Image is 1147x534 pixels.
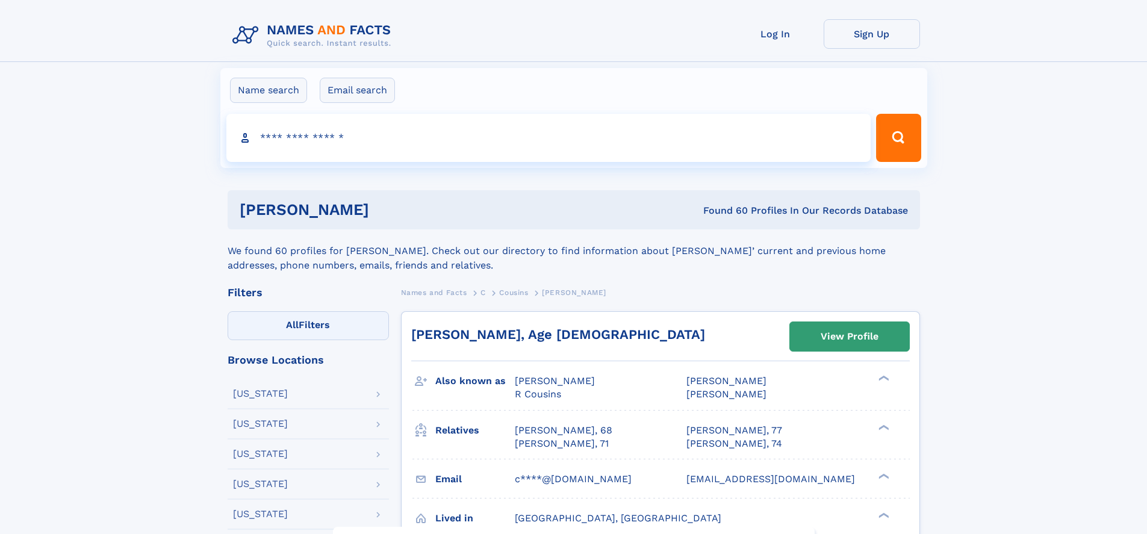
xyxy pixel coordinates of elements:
h1: [PERSON_NAME] [240,202,536,217]
div: [US_STATE] [233,479,288,489]
span: [EMAIL_ADDRESS][DOMAIN_NAME] [686,473,855,485]
div: Browse Locations [228,355,389,365]
div: [US_STATE] [233,389,288,399]
a: [PERSON_NAME], 77 [686,424,782,437]
span: [PERSON_NAME] [515,375,595,387]
img: Logo Names and Facts [228,19,401,52]
div: We found 60 profiles for [PERSON_NAME]. Check out our directory to find information about [PERSON... [228,229,920,273]
div: Filters [228,287,389,298]
a: Sign Up [824,19,920,49]
h3: Relatives [435,420,515,441]
a: C [480,285,486,300]
a: View Profile [790,322,909,351]
label: Email search [320,78,395,103]
div: [US_STATE] [233,509,288,519]
div: ❯ [875,423,890,431]
a: Cousins [499,285,528,300]
h3: Lived in [435,508,515,529]
h3: Also known as [435,371,515,391]
h3: Email [435,469,515,489]
a: Log In [727,19,824,49]
div: View Profile [821,323,878,350]
a: [PERSON_NAME], 74 [686,437,782,450]
a: Names and Facts [401,285,467,300]
a: [PERSON_NAME], 68 [515,424,612,437]
span: [GEOGRAPHIC_DATA], [GEOGRAPHIC_DATA] [515,512,721,524]
span: R Cousins [515,388,561,400]
a: [PERSON_NAME], Age [DEMOGRAPHIC_DATA] [411,327,705,342]
div: Found 60 Profiles In Our Records Database [536,204,908,217]
input: search input [226,114,871,162]
div: ❯ [875,374,890,382]
span: [PERSON_NAME] [686,388,766,400]
div: [US_STATE] [233,449,288,459]
label: Filters [228,311,389,340]
div: ❯ [875,472,890,480]
label: Name search [230,78,307,103]
span: All [286,319,299,331]
button: Search Button [876,114,921,162]
a: [PERSON_NAME], 71 [515,437,609,450]
span: C [480,288,486,297]
span: Cousins [499,288,528,297]
div: [US_STATE] [233,419,288,429]
span: [PERSON_NAME] [686,375,766,387]
span: [PERSON_NAME] [542,288,606,297]
div: ❯ [875,511,890,519]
